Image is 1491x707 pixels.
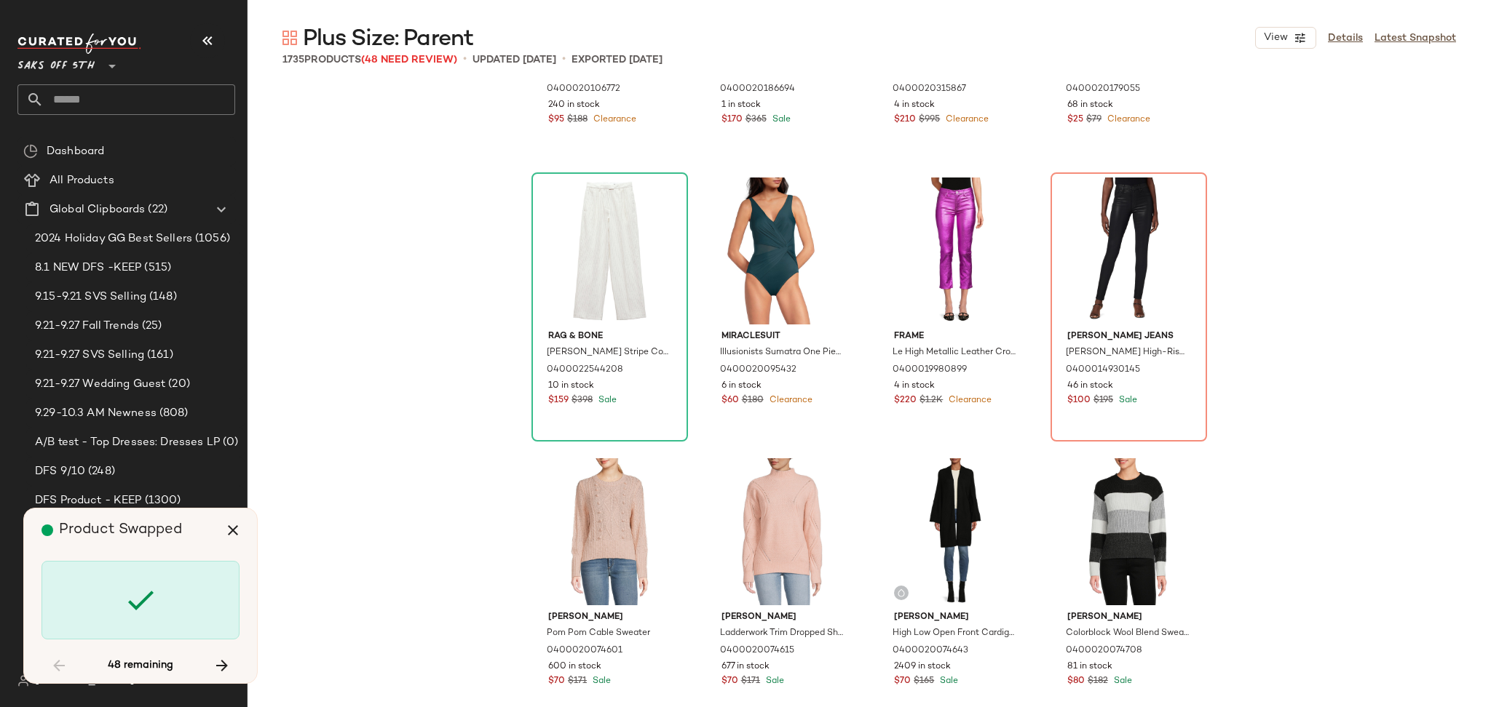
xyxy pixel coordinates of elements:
[919,113,940,127] span: $995
[568,675,587,688] span: $171
[720,627,843,640] span: Ladderwork Trim Dropped Shoulder Sweater
[590,676,611,686] span: Sale
[893,346,1016,359] span: Le High Metallic Leather Cropped Straight Pants
[165,376,190,393] span: (20)
[721,394,739,407] span: $60
[547,644,622,658] span: 0400020074601
[17,33,141,54] img: cfy_white_logo.C9jOOHJF.svg
[1066,346,1189,359] span: [PERSON_NAME] High-Rise Coated Super Stretch Jeans
[721,113,743,127] span: $170
[35,347,144,364] span: 9.21-9.27 SVS Selling
[548,113,564,127] span: $95
[157,405,189,422] span: (808)
[17,675,29,687] img: svg%3e
[894,380,935,393] span: 4 in stock
[721,611,845,624] span: [PERSON_NAME]
[770,115,791,124] span: Sale
[548,660,601,674] span: 600 in stock
[35,231,192,247] span: 2024 Holiday GG Best Sellers
[1067,660,1112,674] span: 81 in stock
[721,380,762,393] span: 6 in stock
[710,458,856,605] img: 0400020074615_BLUSH
[547,627,650,640] span: Pom Pom Cable Sweater
[1093,394,1113,407] span: $195
[720,83,795,96] span: 0400020186694
[894,611,1017,624] span: [PERSON_NAME]
[139,318,162,335] span: (25)
[1328,31,1363,46] a: Details
[1056,458,1202,605] img: 0400020074708
[35,463,85,480] span: DFS 9/10
[537,458,683,605] img: 0400020074601_BLUSH
[1104,115,1150,124] span: Clearance
[721,99,761,112] span: 1 in stock
[50,201,145,218] span: Global Clipboards
[893,627,1016,640] span: High Low Open Front Cardigan
[745,113,767,127] span: $365
[1111,676,1132,686] span: Sale
[937,676,958,686] span: Sale
[721,660,770,674] span: 677 in stock
[882,177,1029,324] img: 0400019980899
[882,458,1029,605] img: 0400020074643_BLACK
[1067,330,1190,343] span: [PERSON_NAME] Jeans
[1067,394,1091,407] span: $100
[596,396,617,405] span: Sale
[192,231,230,247] span: (1056)
[763,676,784,686] span: Sale
[146,289,177,305] span: (148)
[894,99,935,112] span: 4 in stock
[547,83,620,96] span: 0400020106772
[721,675,738,688] span: $70
[548,380,594,393] span: 10 in stock
[1086,113,1102,127] span: $79
[742,394,764,407] span: $180
[919,394,943,407] span: $1.2K
[59,522,182,538] span: Product Swapped
[35,405,157,422] span: 9.29-10.3 AM Newness
[144,347,173,364] span: (161)
[894,675,911,688] span: $70
[1067,113,1083,127] span: $25
[720,364,796,377] span: 0400020095432
[35,492,142,509] span: DFS Product - KEEP
[567,113,588,127] span: $188
[1066,83,1140,96] span: 0400020179055
[893,83,966,96] span: 0400020315867
[108,659,173,672] span: 48 remaining
[1067,675,1085,688] span: $80
[572,394,593,407] span: $398
[767,396,812,405] span: Clearance
[893,364,967,377] span: 0400019980899
[142,492,181,509] span: (1300)
[1255,27,1316,49] button: View
[35,434,220,451] span: A/B test - Top Dresses: Dresses LP
[897,588,906,597] img: svg%3e
[572,52,663,68] p: Exported [DATE]
[47,143,104,160] span: Dashboard
[472,52,556,68] p: updated [DATE]
[35,289,146,305] span: 9.15-9.21 SVS Selling
[1088,675,1108,688] span: $182
[720,346,843,359] span: Illusionists Sumatra One Piece Swimsuit
[894,113,916,127] span: $210
[50,172,114,189] span: All Products
[220,434,238,451] span: (0)
[548,330,671,343] span: rag & bone
[914,675,934,688] span: $165
[23,144,38,159] img: svg%3e
[1116,396,1137,405] span: Sale
[1067,99,1113,112] span: 68 in stock
[548,675,565,688] span: $70
[943,115,989,124] span: Clearance
[894,330,1017,343] span: Frame
[590,115,636,124] span: Clearance
[547,364,623,377] span: 0400022544208
[141,260,171,276] span: (515)
[537,177,683,324] img: 0400022544208_WHITESTRIPE
[1375,31,1456,46] a: Latest Snapshot
[710,177,856,324] img: 0400020095432_NOVAGREEN
[548,394,569,407] span: $159
[303,25,473,54] span: Plus Size: Parent
[1066,627,1189,640] span: Colorblock Wool Blend Sweater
